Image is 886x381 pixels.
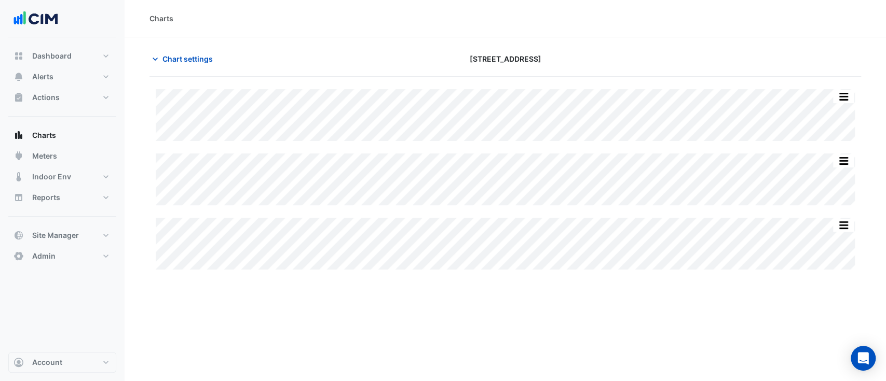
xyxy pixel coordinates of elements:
div: Charts [149,13,173,24]
app-icon: Dashboard [13,51,24,61]
button: Site Manager [8,225,116,246]
img: Company Logo [12,8,59,29]
button: Reports [8,187,116,208]
app-icon: Alerts [13,72,24,82]
span: Actions [32,92,60,103]
span: Chart settings [162,53,213,64]
button: Account [8,352,116,373]
app-icon: Charts [13,130,24,140]
button: Chart settings [149,50,220,68]
span: Alerts [32,72,53,82]
div: Open Intercom Messenger [851,346,876,371]
app-icon: Site Manager [13,230,24,241]
span: Indoor Env [32,172,71,182]
app-icon: Indoor Env [13,172,24,182]
span: [STREET_ADDRESS] [470,53,541,64]
button: Admin [8,246,116,266]
span: Account [32,357,62,368]
app-icon: Reports [13,192,24,203]
button: Meters [8,146,116,166]
app-icon: Meters [13,151,24,161]
button: More Options [833,154,854,167]
button: Alerts [8,66,116,87]
button: Indoor Env [8,166,116,187]
span: Meters [32,151,57,161]
button: More Options [833,219,854,232]
button: More Options [833,90,854,103]
button: Actions [8,87,116,108]
button: Dashboard [8,46,116,66]
button: Charts [8,125,116,146]
app-icon: Actions [13,92,24,103]
span: Charts [32,130,56,140]
app-icon: Admin [13,251,24,261]
span: Reports [32,192,60,203]
span: Admin [32,251,56,261]
span: Dashboard [32,51,72,61]
span: Site Manager [32,230,79,241]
